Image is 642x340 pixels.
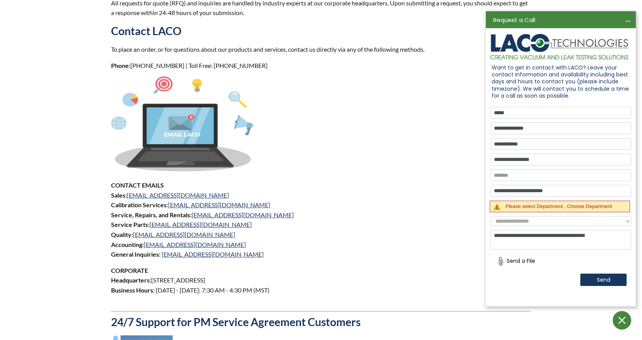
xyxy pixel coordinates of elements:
strong: CONTACT EMAILS [111,181,164,189]
a: [EMAIL_ADDRESS][DOMAIN_NAME] [144,241,246,248]
a: [EMAIL_ADDRESS][DOMAIN_NAME] [192,211,294,218]
strong: General Inquiries: [111,250,160,258]
strong: Service, Repairs, and Rentals: [111,211,192,218]
p: [PHONE_NUMBER] | Toll Free: [PHONE_NUMBER] [111,61,531,71]
strong: Contact LACO [111,24,182,37]
button: Send [580,274,627,286]
strong: 24/7 Support for PM Service Agreement Customers [111,315,361,328]
strong: Business Hours: [111,286,155,294]
div: Please select Department , Choose Department [490,201,630,212]
strong: Sales: [111,191,127,199]
p: To place an order, or for questions about our products and services, contact us directly via any ... [111,44,531,54]
a: [EMAIL_ADDRESS][DOMAIN_NAME] [133,231,235,238]
a: [EMAIL_ADDRESS][DOMAIN_NAME] [127,191,229,199]
img: Asset_1.png [111,76,254,171]
strong: Service Parts: [111,221,150,228]
strong: CORPORATE [111,267,148,274]
div: Minimize [623,15,632,24]
a: [EMAIL_ADDRESS][DOMAIN_NAME] [162,250,264,258]
strong: Accounting: [111,241,144,248]
strong: Headquarters: [111,276,151,284]
img: logo [490,34,629,59]
p: [STREET_ADDRESS] [DATE] - [DATE]: 7:30 AM - 4:30 PM (MST) [111,266,531,305]
div: Want to get in contact with LACO? Leave your contact information and availability including best ... [486,62,636,101]
strong: Calibration Services: [111,201,168,208]
strong: Quality: [111,231,133,238]
strong: Phone: [111,62,130,69]
a: [EMAIL_ADDRESS][DOMAIN_NAME] [150,221,252,228]
div: Request a Call [490,16,621,24]
a: [EMAIL_ADDRESS][DOMAIN_NAME] [168,201,270,208]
